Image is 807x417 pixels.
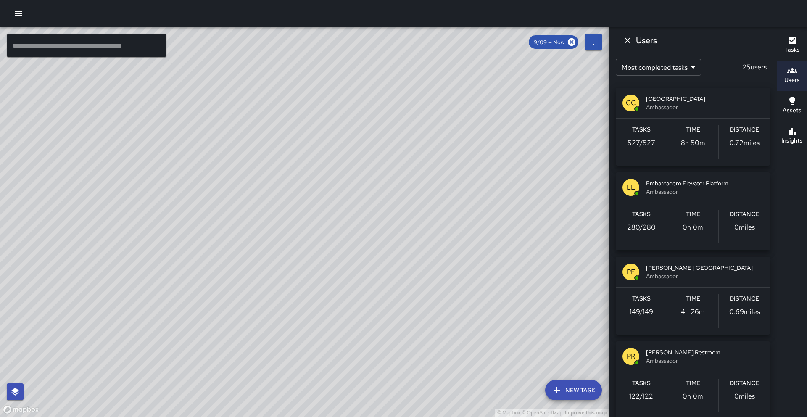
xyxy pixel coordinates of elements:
span: [PERSON_NAME] Restroom [646,348,763,356]
button: CC[GEOGRAPHIC_DATA]AmbassadorTasks527/527Time8h 50mDistance0.72miles [616,88,770,166]
h6: Time [686,125,700,135]
p: 527 / 527 [628,138,655,148]
p: 4h 26m [681,307,705,317]
p: 0.69 miles [729,307,760,317]
span: [GEOGRAPHIC_DATA] [646,95,763,103]
p: 0 miles [734,222,755,232]
h6: Assets [783,106,802,115]
h6: Tasks [632,210,651,219]
h6: Tasks [632,125,651,135]
span: Ambassador [646,356,763,365]
h6: Tasks [632,379,651,388]
h6: Users [636,34,657,47]
span: Ambassador [646,272,763,280]
p: 280 / 280 [627,222,656,232]
p: CC [626,98,636,108]
p: EE [627,182,635,193]
h6: Distance [730,379,759,388]
p: 8h 50m [681,138,705,148]
button: EEEmbarcadero Elevator PlatformAmbassadorTasks280/280Time0h 0mDistance0miles [616,172,770,250]
p: 0h 0m [683,391,703,401]
h6: Tasks [632,294,651,304]
button: Assets [777,91,807,121]
h6: Users [784,76,800,85]
p: 122 / 122 [629,391,653,401]
button: Insights [777,121,807,151]
h6: Time [686,379,700,388]
span: Ambassador [646,103,763,111]
button: Tasks [777,30,807,61]
p: 0 miles [734,391,755,401]
h6: Time [686,210,700,219]
h6: Distance [730,125,759,135]
h6: Tasks [784,45,800,55]
button: Users [777,61,807,91]
button: PE[PERSON_NAME][GEOGRAPHIC_DATA]AmbassadorTasks149/149Time4h 26mDistance0.69miles [616,257,770,335]
p: 0.72 miles [729,138,760,148]
p: 25 users [739,62,770,72]
p: PR [627,351,635,362]
p: PE [627,267,635,277]
span: 9/09 — Now [529,39,570,46]
span: Embarcadero Elevator Platform [646,179,763,187]
div: Most completed tasks [616,59,701,76]
h6: Time [686,294,700,304]
h6: Distance [730,210,759,219]
p: 149 / 149 [630,307,653,317]
h6: Insights [781,136,803,145]
button: Filters [585,34,602,50]
div: 9/09 — Now [529,35,578,49]
button: New Task [545,380,602,400]
span: [PERSON_NAME][GEOGRAPHIC_DATA] [646,264,763,272]
span: Ambassador [646,187,763,196]
h6: Distance [730,294,759,304]
button: Dismiss [619,32,636,49]
p: 0h 0m [683,222,703,232]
